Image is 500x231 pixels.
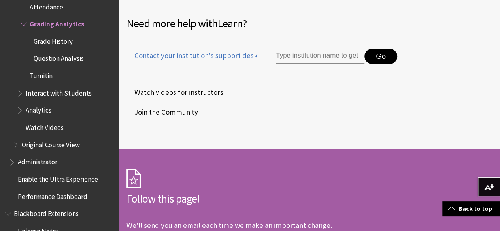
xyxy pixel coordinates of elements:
span: Join the Community [126,106,198,118]
span: Turnitin [30,69,53,80]
input: Type institution name to get support [276,49,364,64]
span: Question Analysis [34,52,83,63]
img: Subscription Icon [126,169,141,188]
h2: Need more help with ? [126,15,492,32]
span: Learn [217,16,242,30]
span: Watch Videos [26,121,64,131]
span: Blackboard Extensions [14,207,78,218]
span: Administrator [18,156,57,166]
a: Back to top [442,201,500,216]
span: Contact your institution's support desk [126,51,258,61]
span: Interact with Students [26,86,91,97]
span: Performance Dashboard [18,190,87,201]
span: Enable the Ultra Experience [18,173,98,183]
span: Original Course View [22,138,79,149]
span: Watch videos for instructors [126,86,223,98]
span: Attendance [30,0,63,11]
a: Join the Community [126,106,200,118]
span: Grading Analytics [30,17,84,28]
a: Contact your institution's support desk [126,51,258,70]
p: We'll send you an email each time we make an important change. [126,221,332,230]
span: Grade History [34,35,73,45]
span: Analytics [26,104,51,115]
a: Watch videos for instructors [126,86,225,98]
h2: Follow this page! [126,190,364,207]
button: Go [364,49,397,64]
